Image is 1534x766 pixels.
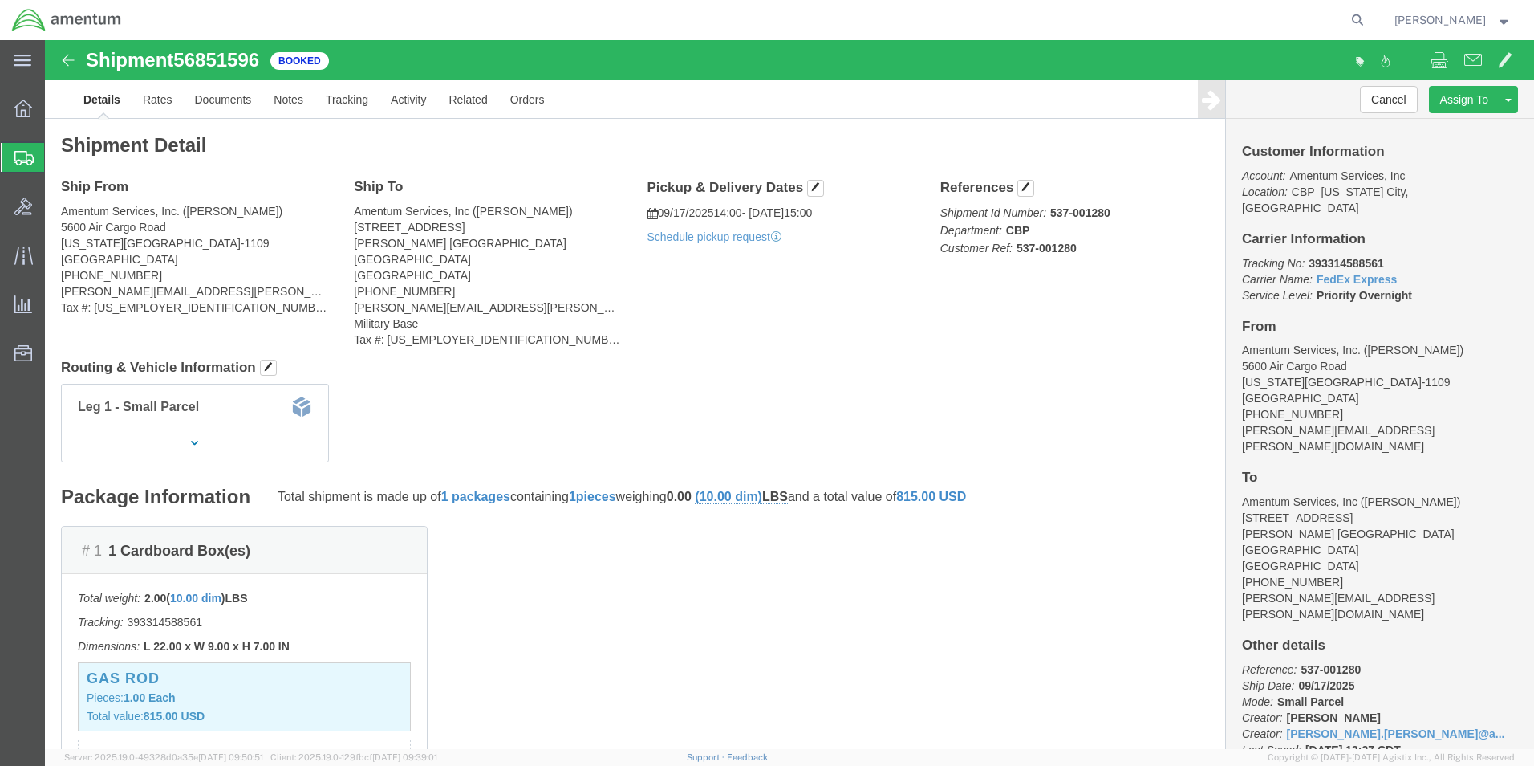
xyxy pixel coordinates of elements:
[1268,751,1515,764] span: Copyright © [DATE]-[DATE] Agistix Inc., All Rights Reserved
[1394,11,1486,29] span: Zachary Bolhuis
[270,752,437,762] span: Client: 2025.19.0-129fbcf
[372,752,437,762] span: [DATE] 09:39:01
[727,752,768,762] a: Feedback
[198,752,263,762] span: [DATE] 09:50:51
[11,8,122,32] img: logo
[687,752,727,762] a: Support
[1394,10,1512,30] button: [PERSON_NAME]
[45,40,1534,749] iframe: FS Legacy Container
[64,752,263,762] span: Server: 2025.19.0-49328d0a35e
